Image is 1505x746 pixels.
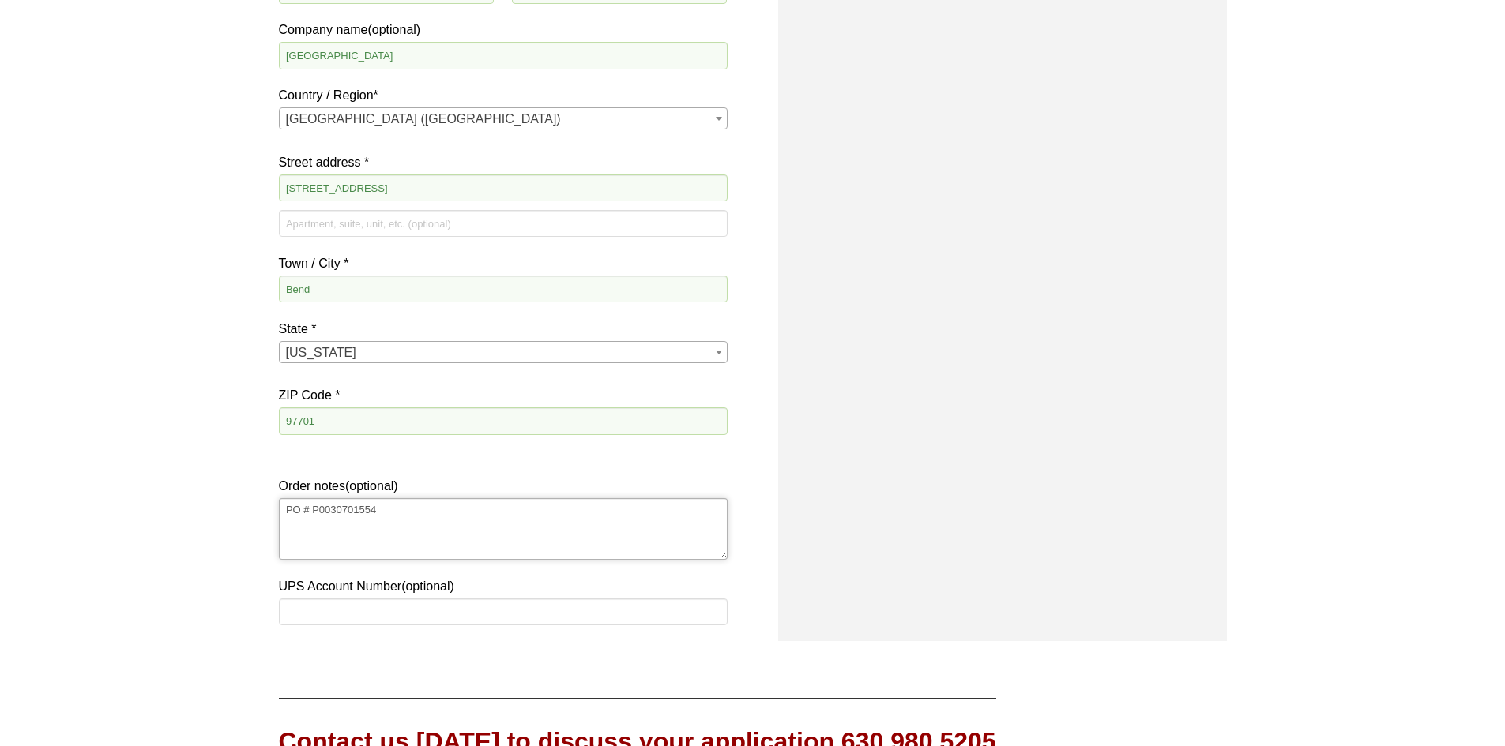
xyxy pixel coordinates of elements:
[279,475,728,497] label: Order notes
[279,341,728,363] span: State
[345,479,398,493] span: (optional)
[279,174,728,201] input: House number and street name
[367,23,420,36] span: (optional)
[279,84,728,106] label: Country / Region
[280,342,727,364] span: Oregon
[279,384,728,406] label: ZIP Code
[279,318,728,339] label: State
[280,108,727,130] span: United States (US)
[279,253,728,274] label: Town / City
[279,152,728,173] label: Street address
[279,107,728,129] span: Country / Region
[279,575,728,597] label: UPS Account Number
[279,210,728,237] input: Apartment, suite, unit, etc. (optional)
[401,579,454,593] span: (optional)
